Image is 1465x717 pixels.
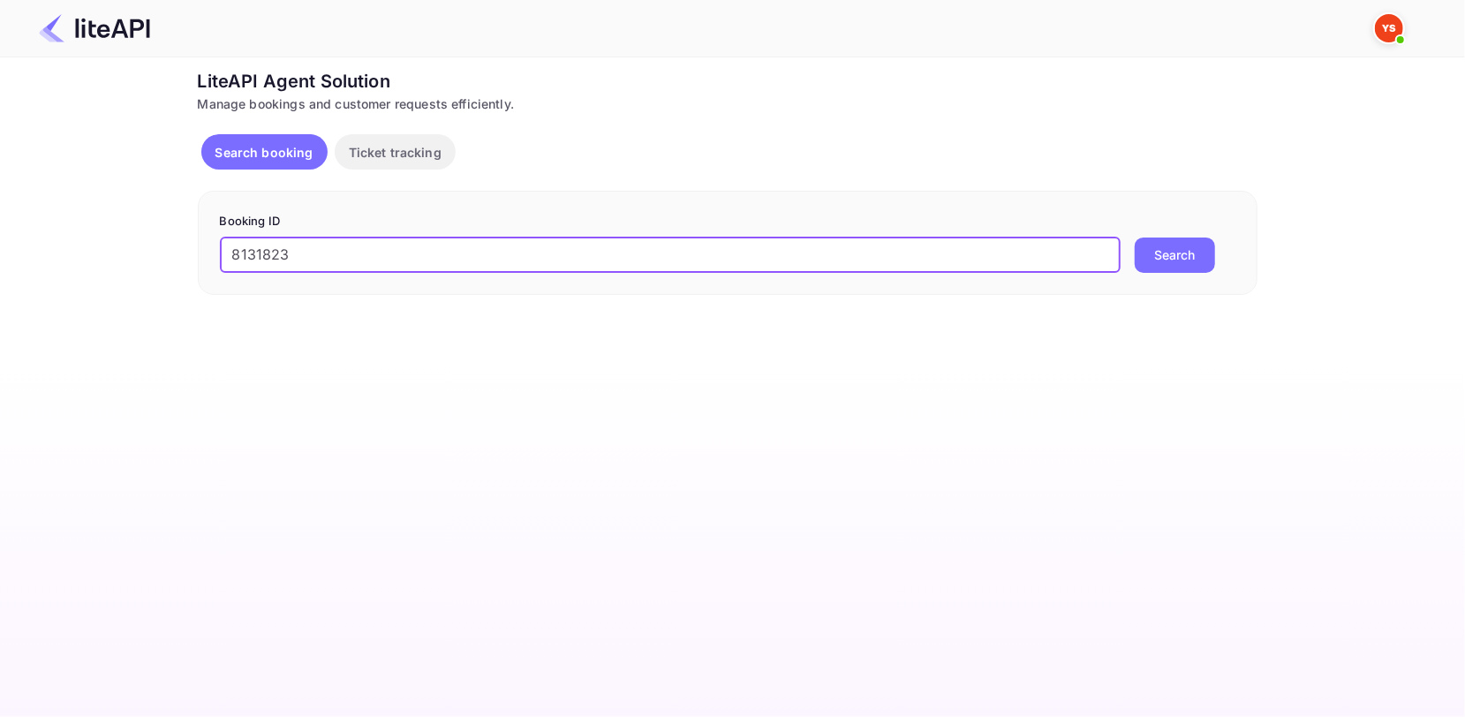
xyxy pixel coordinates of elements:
p: Ticket tracking [349,143,442,162]
p: Booking ID [220,213,1235,230]
div: Manage bookings and customer requests efficiently. [198,94,1257,113]
p: Search booking [215,143,313,162]
img: LiteAPI Logo [39,14,150,42]
div: LiteAPI Agent Solution [198,68,1257,94]
button: Search [1135,238,1215,273]
input: Enter Booking ID (e.g., 63782194) [220,238,1121,273]
img: Yandex Support [1375,14,1403,42]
